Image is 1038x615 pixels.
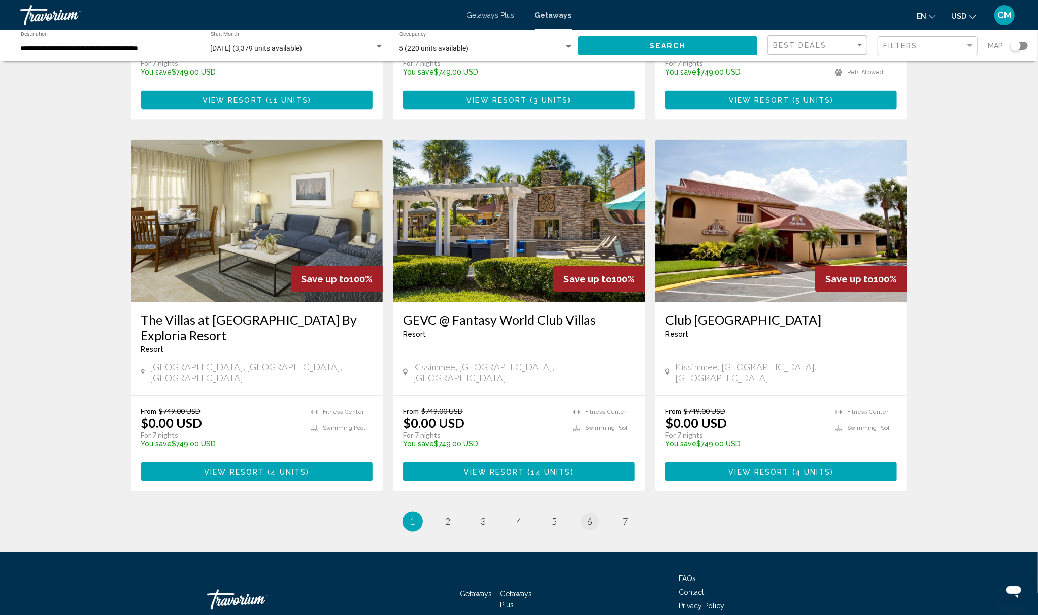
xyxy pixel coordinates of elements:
[403,312,635,328] a: GEVC @ Fantasy World Club Villas
[789,96,833,104] span: ( )
[403,430,563,440] p: For 7 nights
[535,11,572,19] span: Getaways
[263,96,311,104] span: ( )
[271,468,307,476] span: 4 units
[847,425,889,431] span: Swimming Pool
[847,409,888,415] span: Fitness Center
[588,516,593,527] span: 6
[291,266,383,292] div: 100%
[665,330,688,338] span: Resort
[997,10,1012,20] span: CM
[399,44,469,52] span: 5 (220 units available)
[991,5,1018,26] button: User Menu
[203,96,263,104] span: View Resort
[655,140,908,302] img: 5169E01L.jpg
[665,68,825,76] p: $749.00 USD
[729,468,789,476] span: View Resort
[446,516,451,527] span: 2
[141,430,301,440] p: For 7 nights
[578,36,757,55] button: Search
[141,68,172,76] span: You save
[679,575,696,583] a: FAQs
[795,468,831,476] span: 4 units
[421,407,463,415] span: $749.00 USD
[825,274,874,284] span: Save up to
[951,12,966,20] span: USD
[150,361,373,383] span: [GEOGRAPHIC_DATA], [GEOGRAPHIC_DATA], [GEOGRAPHIC_DATA]
[795,96,830,104] span: 5 units
[665,312,897,328] a: Club [GEOGRAPHIC_DATA]
[563,274,612,284] span: Save up to
[269,96,308,104] span: 11 units
[815,266,907,292] div: 100%
[665,430,825,440] p: For 7 nights
[403,415,464,430] p: $0.00 USD
[553,266,645,292] div: 100%
[301,274,349,284] span: Save up to
[20,5,457,25] a: Travorium
[650,42,686,50] span: Search
[141,462,373,481] button: View Resort(4 units)
[403,462,635,481] a: View Resort(14 units)
[141,312,373,343] a: The Villas at [GEOGRAPHIC_DATA] By Exploria Resort
[665,440,696,448] span: You save
[665,59,825,68] p: For 7 nights
[323,409,364,415] span: Fitness Center
[460,590,492,598] a: Getaways
[264,468,309,476] span: ( )
[623,516,628,527] span: 7
[403,440,563,448] p: $749.00 USD
[159,407,201,415] span: $749.00 USD
[883,42,918,50] span: Filters
[527,96,572,104] span: ( )
[207,585,309,615] a: Travorium
[679,602,725,610] a: Privacy Policy
[323,425,365,431] span: Swimming Pool
[665,415,727,430] p: $0.00 USD
[141,68,301,76] p: $749.00 USD
[917,12,926,20] span: en
[403,59,563,68] p: For 7 nights
[665,462,897,481] button: View Resort(4 units)
[917,9,936,23] button: Change language
[500,590,532,609] a: Getaways Plus
[988,39,1003,53] span: Map
[141,440,301,448] p: $749.00 USD
[403,91,635,110] button: View Resort(3 units)
[729,96,789,104] span: View Resort
[403,68,563,76] p: $749.00 USD
[679,589,705,597] a: Contact
[531,468,571,476] span: 14 units
[464,468,524,476] span: View Resort
[552,516,557,527] span: 5
[393,140,645,302] img: A937O01X.jpg
[403,440,434,448] span: You save
[481,516,486,527] span: 3
[997,574,1030,607] iframe: Button to launch messaging window
[467,11,515,19] a: Getaways Plus
[665,91,897,110] a: View Resort(5 units)
[403,68,434,76] span: You save
[141,91,373,110] button: View Resort(11 units)
[403,330,426,338] span: Resort
[517,516,522,527] span: 4
[403,407,419,415] span: From
[141,59,301,68] p: For 7 nights
[466,96,527,104] span: View Resort
[878,35,978,56] button: Filter
[141,345,164,353] span: Resort
[141,415,203,430] p: $0.00 USD
[773,41,864,50] mat-select: Sort by
[131,140,383,302] img: 5995I01X.jpg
